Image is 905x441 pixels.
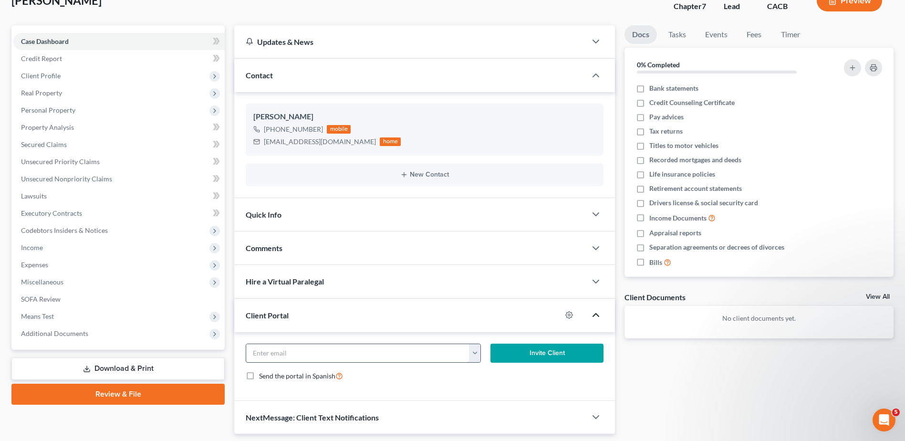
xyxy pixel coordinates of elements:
[873,409,895,431] iframe: Intercom live chat
[739,25,770,44] a: Fees
[649,84,698,93] span: Bank statements
[21,243,43,252] span: Income
[11,357,225,380] a: Download & Print
[649,169,715,179] span: Life insurance policies
[649,198,758,208] span: Drivers license & social security card
[490,344,603,363] button: Invite Client
[21,54,62,63] span: Credit Report
[21,175,112,183] span: Unsecured Nonpriority Claims
[649,258,662,267] span: Bills
[661,25,694,44] a: Tasks
[246,277,324,286] span: Hire a Virtual Paralegal
[892,409,900,416] span: 5
[13,33,225,50] a: Case Dashboard
[13,153,225,170] a: Unsecured Priority Claims
[702,1,706,10] span: 7
[624,292,686,302] div: Client Documents
[697,25,735,44] a: Events
[21,37,69,45] span: Case Dashboard
[21,140,67,148] span: Secured Claims
[866,294,890,300] a: View All
[21,261,48,269] span: Expenses
[21,89,62,97] span: Real Property
[21,329,88,337] span: Additional Documents
[13,205,225,222] a: Executory Contracts
[246,243,282,252] span: Comments
[21,312,54,320] span: Means Test
[21,226,108,234] span: Codebtors Insiders & Notices
[724,1,752,12] div: Lead
[13,291,225,308] a: SOFA Review
[649,184,742,193] span: Retirement account statements
[13,188,225,205] a: Lawsuits
[637,61,680,69] strong: 0% Completed
[21,278,63,286] span: Miscellaneous
[624,25,657,44] a: Docs
[253,171,596,178] button: New Contact
[632,314,886,323] p: No client documents yet.
[649,98,735,107] span: Credit Counseling Certificate
[13,119,225,136] a: Property Analysis
[21,123,74,131] span: Property Analysis
[264,125,323,134] div: [PHONE_NUMBER]
[767,1,801,12] div: CACB
[21,295,61,303] span: SOFA Review
[21,157,100,166] span: Unsecured Priority Claims
[649,155,741,165] span: Recorded mortgages and deeds
[327,125,351,134] div: mobile
[264,137,376,147] div: [EMAIL_ADDRESS][DOMAIN_NAME]
[649,228,701,238] span: Appraisal reports
[246,413,379,422] span: NextMessage: Client Text Notifications
[246,210,281,219] span: Quick Info
[21,72,61,80] span: Client Profile
[21,209,82,217] span: Executory Contracts
[259,372,335,380] span: Send the portal in Spanish
[246,311,289,320] span: Client Portal
[21,192,47,200] span: Lawsuits
[649,213,707,223] span: Income Documents
[13,170,225,188] a: Unsecured Nonpriority Claims
[21,106,75,114] span: Personal Property
[246,71,273,80] span: Contact
[380,137,401,146] div: home
[246,37,575,47] div: Updates & News
[649,242,784,252] span: Separation agreements or decrees of divorces
[13,136,225,153] a: Secured Claims
[246,344,469,362] input: Enter email
[649,126,683,136] span: Tax returns
[253,111,596,123] div: [PERSON_NAME]
[649,141,718,150] span: Titles to motor vehicles
[11,384,225,405] a: Review & File
[773,25,808,44] a: Timer
[649,112,684,122] span: Pay advices
[674,1,708,12] div: Chapter
[13,50,225,67] a: Credit Report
